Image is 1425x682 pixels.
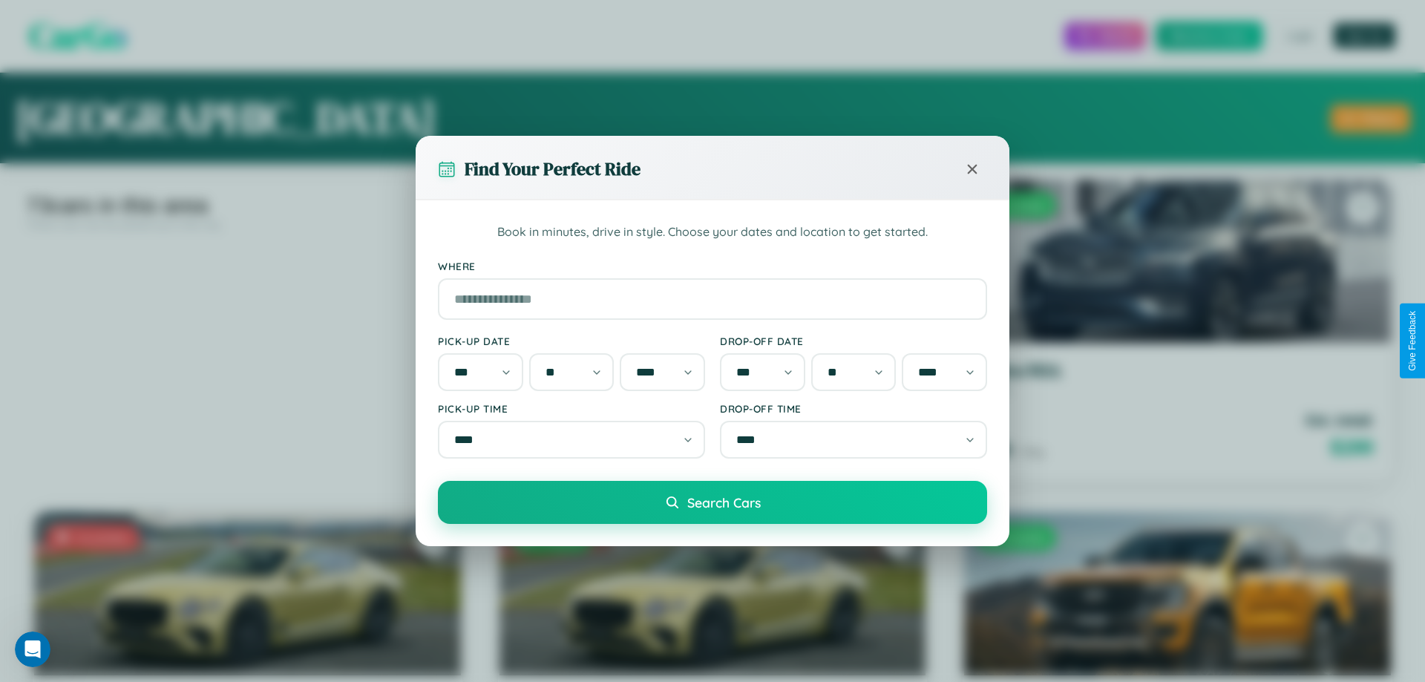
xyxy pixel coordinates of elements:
[438,223,987,242] p: Book in minutes, drive in style. Choose your dates and location to get started.
[687,494,761,511] span: Search Cars
[438,481,987,524] button: Search Cars
[438,402,705,415] label: Pick-up Time
[438,335,705,347] label: Pick-up Date
[720,335,987,347] label: Drop-off Date
[438,260,987,272] label: Where
[465,157,641,181] h3: Find Your Perfect Ride
[720,402,987,415] label: Drop-off Time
